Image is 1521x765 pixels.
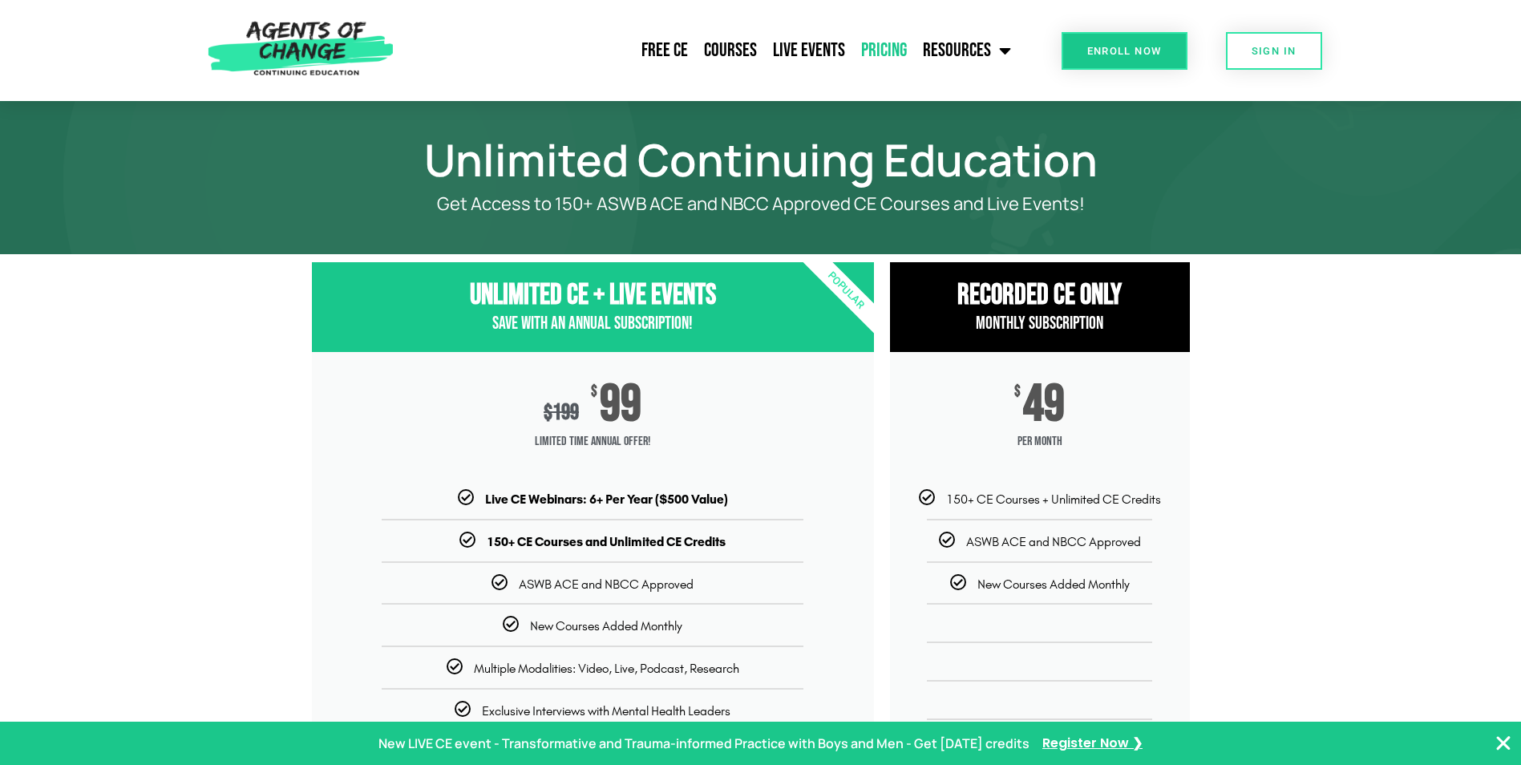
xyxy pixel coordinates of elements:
[696,30,765,71] a: Courses
[482,703,730,718] span: Exclusive Interviews with Mental Health Leaders
[474,661,739,676] span: Multiple Modalities: Video, Live, Podcast, Research
[1226,32,1322,70] a: SIGN IN
[600,384,641,426] span: 99
[519,577,694,592] span: ASWB ACE and NBCC Approved
[946,492,1161,507] span: 150+ CE Courses + Unlimited CE Credits
[1252,46,1296,56] span: SIGN IN
[1014,384,1021,400] span: $
[966,534,1141,549] span: ASWB ACE and NBCC Approved
[753,198,938,383] div: Popular
[312,278,874,313] h3: Unlimited CE + Live Events
[1087,46,1162,56] span: Enroll Now
[890,278,1190,313] h3: RECORDED CE ONly
[1042,732,1143,755] a: Register Now ❯
[304,141,1218,178] h1: Unlimited Continuing Education
[1062,32,1187,70] a: Enroll Now
[976,313,1103,334] span: Monthly Subscription
[492,313,693,334] span: Save with an Annual Subscription!
[591,384,597,400] span: $
[312,426,874,458] span: Limited Time Annual Offer!
[1023,384,1065,426] span: 49
[485,492,728,507] b: Live CE Webinars: 6+ Per Year ($500 Value)
[378,732,1030,755] p: New LIVE CE event - Transformative and Trauma-informed Practice with Boys and Men - Get [DATE] cr...
[633,30,696,71] a: Free CE
[765,30,853,71] a: Live Events
[530,618,682,633] span: New Courses Added Monthly
[890,426,1190,458] span: per month
[1494,734,1513,753] button: Close Banner
[368,194,1154,214] p: Get Access to 150+ ASWB ACE and NBCC Approved CE Courses and Live Events!
[544,399,579,426] div: 199
[402,30,1019,71] nav: Menu
[915,30,1019,71] a: Resources
[977,577,1130,592] span: New Courses Added Monthly
[487,534,726,549] b: 150+ CE Courses and Unlimited CE Credits
[544,399,552,426] span: $
[853,30,915,71] a: Pricing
